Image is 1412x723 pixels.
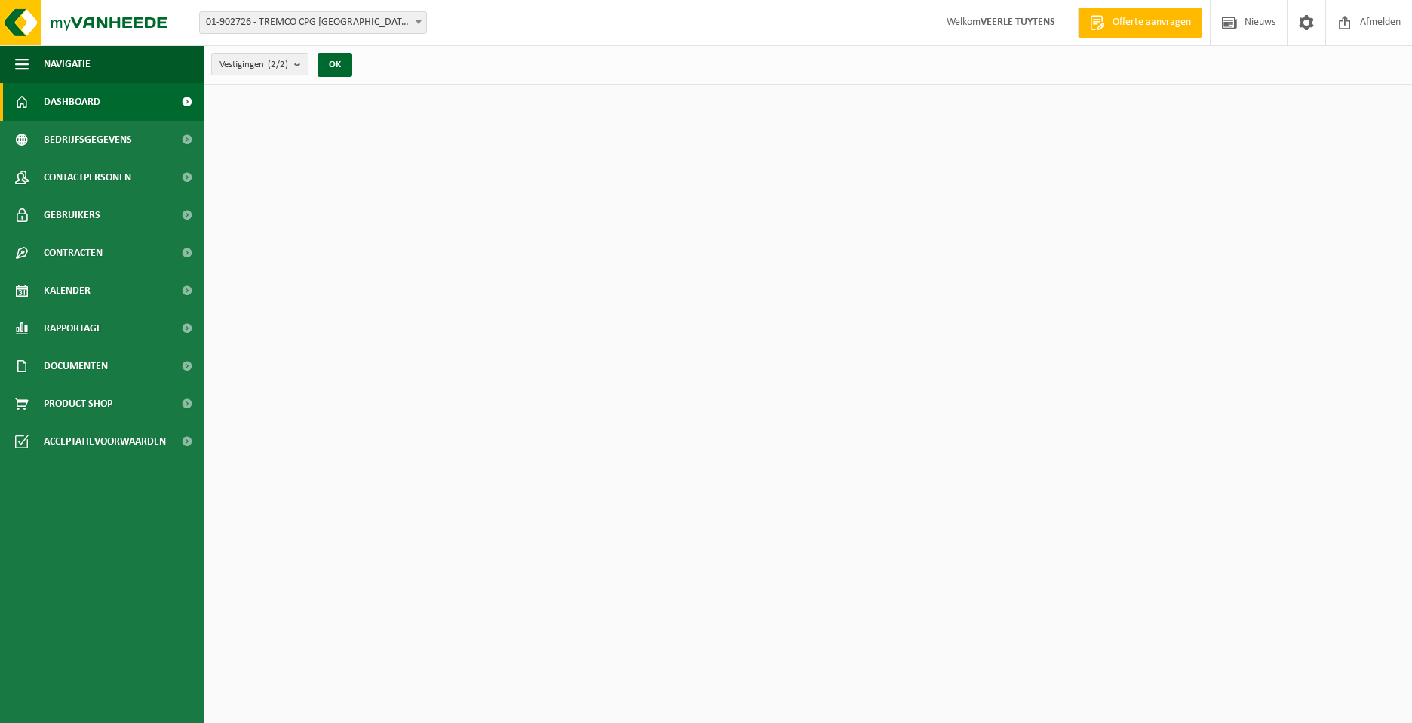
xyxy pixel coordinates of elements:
strong: VEERLE TUYTENS [981,17,1055,28]
button: OK [318,53,352,77]
span: Acceptatievoorwaarden [44,423,166,460]
span: Bedrijfsgegevens [44,121,132,158]
span: Product Shop [44,385,112,423]
span: Offerte aanvragen [1109,15,1195,30]
span: Dashboard [44,83,100,121]
button: Vestigingen(2/2) [211,53,308,75]
count: (2/2) [268,60,288,69]
span: Navigatie [44,45,91,83]
span: Gebruikers [44,196,100,234]
span: Contracten [44,234,103,272]
span: Rapportage [44,309,102,347]
span: 01-902726 - TREMCO CPG BELGIUM NV - TIELT [199,11,427,34]
span: Vestigingen [219,54,288,76]
span: Kalender [44,272,91,309]
span: 01-902726 - TREMCO CPG BELGIUM NV - TIELT [200,12,426,33]
span: Contactpersonen [44,158,131,196]
a: Offerte aanvragen [1078,8,1202,38]
span: Documenten [44,347,108,385]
